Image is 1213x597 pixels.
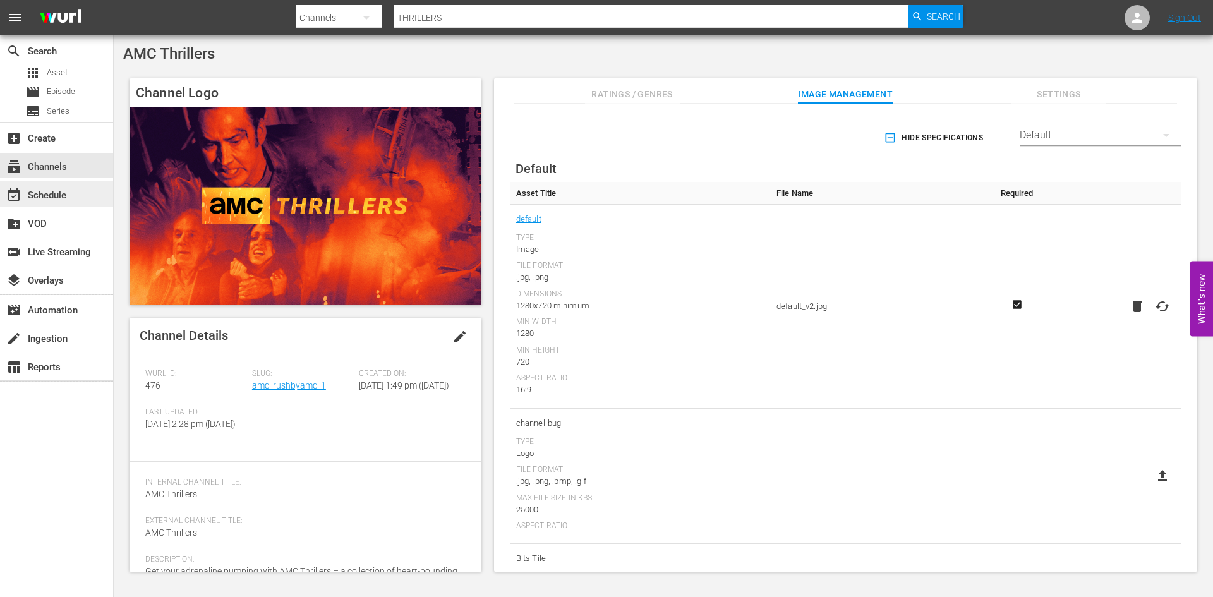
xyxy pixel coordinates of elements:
[516,447,764,460] div: Logo
[516,317,764,327] div: Min Width
[6,44,21,59] span: Search
[1168,13,1201,23] a: Sign Out
[145,478,459,488] span: Internal Channel Title:
[6,131,21,146] span: Create
[145,516,459,526] span: External Channel Title:
[123,45,215,63] span: AMC Thrillers
[140,328,228,343] span: Channel Details
[516,437,764,447] div: Type
[510,182,770,205] th: Asset Title
[145,566,457,589] span: Get your adrenaline pumping with AMC Thrillers – a collection of heart-pounding action/thrillers ...
[516,550,764,567] span: Bits Tile
[516,327,764,340] div: 1280
[1190,261,1213,336] button: Open Feedback Widget
[6,244,21,260] span: switch_video
[145,380,160,390] span: 476
[516,233,764,243] div: Type
[8,10,23,25] span: menu
[6,303,21,318] span: Automation
[516,465,764,475] div: File Format
[927,5,960,28] span: Search
[359,380,449,390] span: [DATE] 1:49 pm ([DATE])
[145,419,236,429] span: [DATE] 2:28 pm ([DATE])
[516,356,764,368] div: 720
[6,216,21,231] span: create_new_folder
[252,369,353,379] span: Slug:
[25,65,40,80] span: Asset
[445,322,475,352] button: edit
[130,107,481,305] img: AMC Thrillers
[130,78,481,107] h4: Channel Logo
[989,182,1044,205] th: Required
[47,66,68,79] span: Asset
[516,271,764,284] div: .jpg, .png
[1010,299,1025,310] svg: Required
[47,105,69,118] span: Series
[6,188,21,203] span: Schedule
[1011,87,1106,102] span: Settings
[145,369,246,379] span: Wurl ID:
[516,346,764,356] div: Min Height
[516,299,764,312] div: 1280x720 minimum
[145,555,459,565] span: Description:
[908,5,963,28] button: Search
[452,329,468,344] span: edit
[47,85,75,98] span: Episode
[516,475,764,488] div: .jpg, .png, .bmp, .gif
[145,528,197,538] span: AMC Thrillers
[25,85,40,100] span: Episode
[516,373,764,383] div: Aspect Ratio
[6,331,21,346] span: Ingestion
[516,289,764,299] div: Dimensions
[798,87,893,102] span: Image Management
[516,493,764,504] div: Max File Size In Kbs
[516,521,764,531] div: Aspect Ratio
[770,182,989,205] th: File Name
[1020,118,1181,153] div: Default
[516,211,541,227] a: default
[886,131,983,145] span: Hide Specifications
[516,243,764,256] div: Image
[252,380,326,390] a: amc_rushbyamc_1
[6,359,21,375] span: Reports
[145,489,197,499] span: AMC Thrillers
[516,504,764,516] div: 25000
[770,205,989,409] td: default_v2.jpg
[6,159,21,174] span: Channels
[6,273,21,288] span: Overlays
[25,104,40,119] span: Series
[516,415,764,431] span: channel-bug
[516,383,764,396] div: 16:9
[359,369,459,379] span: Created On:
[516,161,557,176] span: Default
[145,407,246,418] span: Last Updated:
[585,87,680,102] span: Ratings / Genres
[881,120,988,155] button: Hide Specifications
[30,3,91,33] img: ans4CAIJ8jUAAAAAAAAAAAAAAAAAAAAAAAAgQb4GAAAAAAAAAAAAAAAAAAAAAAAAJMjXAAAAAAAAAAAAAAAAAAAAAAAAgAT5G...
[516,261,764,271] div: File Format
